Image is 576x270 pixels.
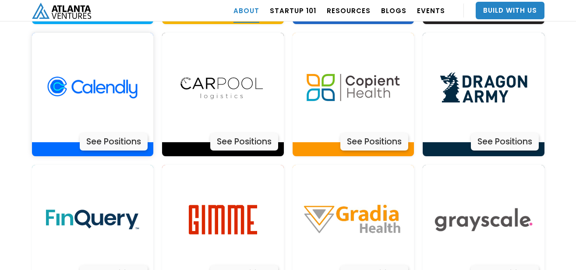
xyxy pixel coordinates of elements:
[38,33,147,142] img: Actively Learn
[162,33,284,156] a: Actively LearnSee Positions
[429,33,538,142] img: Actively Learn
[210,133,278,151] div: See Positions
[340,133,408,151] div: See Positions
[476,2,544,19] a: Build With Us
[471,133,539,151] div: See Positions
[293,33,414,156] a: Actively LearnSee Positions
[298,33,408,142] img: Actively Learn
[423,33,544,156] a: Actively LearnSee Positions
[80,133,148,151] div: See Positions
[32,33,154,156] a: Actively LearnSee Positions
[168,33,278,142] img: Actively Learn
